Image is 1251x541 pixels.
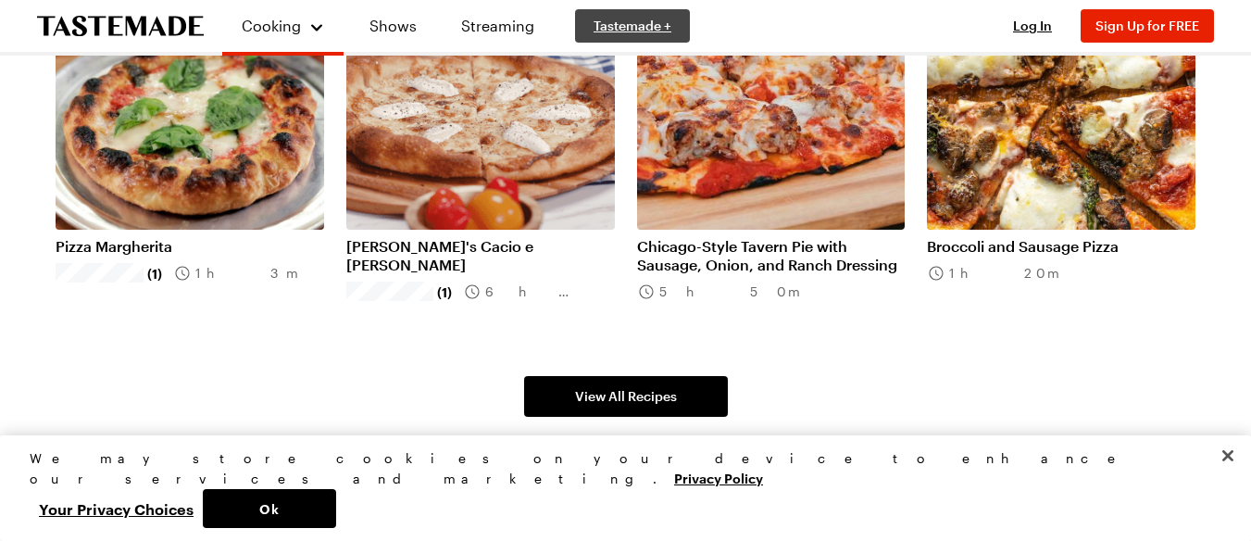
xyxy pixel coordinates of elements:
a: View All Recipes [524,376,728,417]
span: Sign Up for FREE [1095,18,1199,33]
span: View All Recipes [575,387,677,406]
a: More information about your privacy, opens in a new tab [674,469,763,486]
button: Ok [203,489,336,528]
button: Sign Up for FREE [1081,9,1214,43]
a: [PERSON_NAME]'s Cacio e [PERSON_NAME] [346,237,615,274]
a: Pizza Margherita [56,237,324,256]
a: Broccoli and Sausage Pizza [927,237,1195,256]
button: Log In [995,17,1070,35]
a: Tastemade + [575,9,690,43]
span: Tastemade + [594,17,671,35]
button: Your Privacy Choices [30,489,203,528]
button: Cooking [241,7,325,44]
span: Cooking [242,17,301,34]
span: Log In [1013,18,1052,33]
a: Chicago-Style Tavern Pie with Sausage, Onion, and Ranch Dressing [637,237,906,274]
a: To Tastemade Home Page [37,16,204,37]
div: We may store cookies on your device to enhance our services and marketing. [30,448,1206,489]
div: Privacy [30,448,1206,528]
button: Close [1207,435,1248,476]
